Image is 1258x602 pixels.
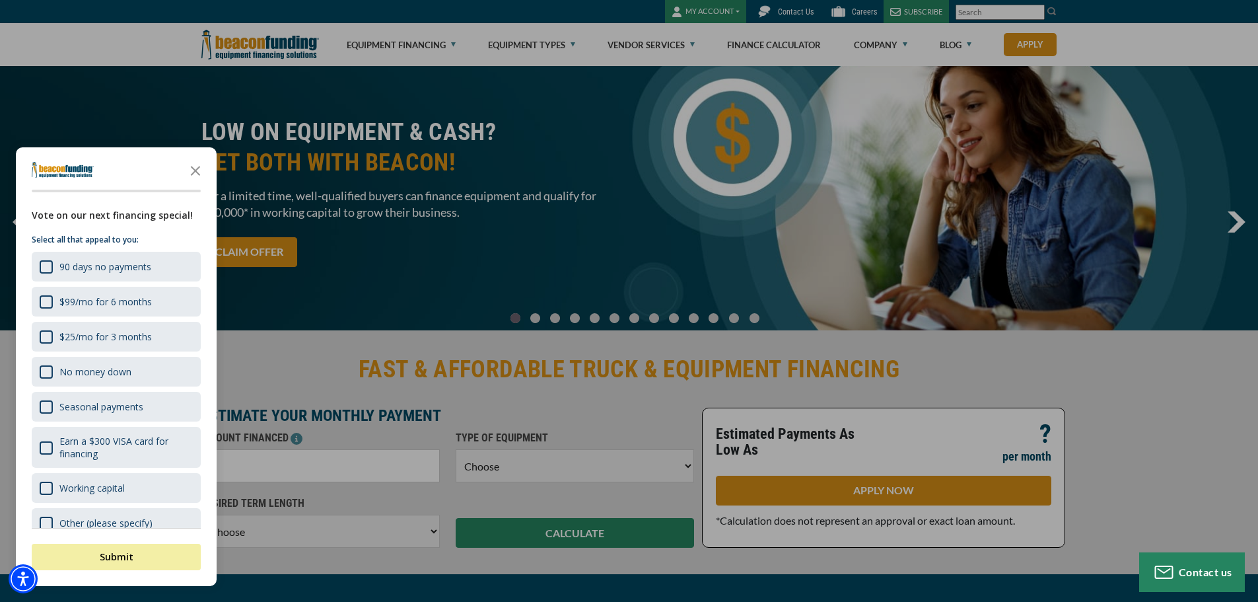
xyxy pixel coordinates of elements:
[59,517,153,529] div: Other (please specify)
[59,482,125,494] div: Working capital
[59,295,152,308] div: $99/mo for 6 months
[32,473,201,503] div: Working capital
[32,392,201,422] div: Seasonal payments
[32,252,201,282] div: 90 days no payments
[182,157,209,183] button: Close the survey
[59,260,151,273] div: 90 days no payments
[9,564,38,593] div: Accessibility Menu
[16,147,217,586] div: Survey
[59,400,143,413] div: Seasonal payments
[32,162,94,178] img: Company logo
[32,287,201,317] div: $99/mo for 6 months
[32,233,201,246] p: Select all that appeal to you:
[32,357,201,387] div: No money down
[59,435,193,460] div: Earn a $300 VISA card for financing
[1139,552,1245,592] button: Contact us
[32,208,201,223] div: Vote on our next financing special!
[32,544,201,570] button: Submit
[32,322,201,352] div: $25/mo for 3 months
[59,365,131,378] div: No money down
[1179,566,1232,578] span: Contact us
[32,508,201,538] div: Other (please specify)
[59,330,152,343] div: $25/mo for 3 months
[32,427,201,468] div: Earn a $300 VISA card for financing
